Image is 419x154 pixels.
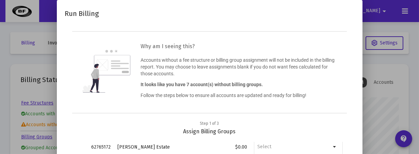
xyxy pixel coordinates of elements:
input: Billing Group [257,144,331,150]
p: It looks like you have 7 account(s) without billing groups. [141,81,337,88]
mat-icon: arrow_drop_down [331,143,339,151]
div: Assign Billing Groups [73,120,346,135]
div: $0.00 [213,144,247,151]
h3: Why am I seeing this? [141,42,337,51]
div: Step 1 of 3 [200,120,219,127]
img: question [82,50,130,93]
p: Follow the steps below to ensure all accounts are updated and ready for billing! [141,92,337,99]
h2: Run Billing [65,8,99,19]
div: [PERSON_NAME] Estate [117,144,206,151]
p: Accounts without a fee structure or billing group assignment will not be included in the billing ... [141,57,337,77]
